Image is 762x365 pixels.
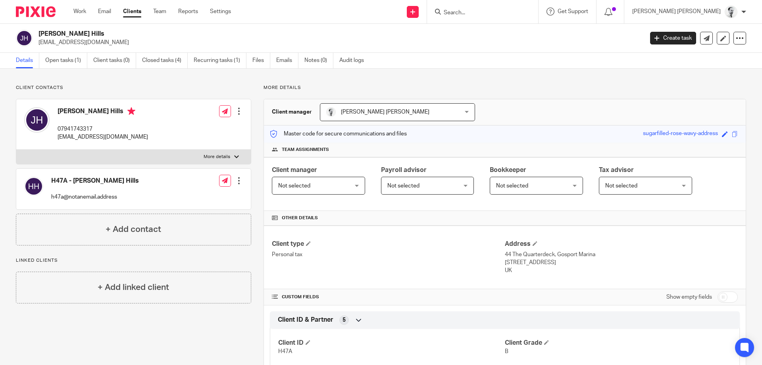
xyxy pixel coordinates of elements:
span: Other details [282,215,318,221]
h4: Client Grade [505,339,731,347]
h4: + Add contact [106,223,161,236]
h3: Client manager [272,108,312,116]
p: UK [505,267,738,274]
p: 44 The Quarterdeck, Gosport Marina [505,251,738,259]
span: 5 [343,316,346,324]
h4: Client type [272,240,505,248]
a: Emails [276,53,298,68]
span: Not selected [278,183,310,189]
h4: Client ID [278,339,505,347]
a: Files [252,53,270,68]
h4: [PERSON_NAME] Hills [58,107,148,117]
span: Tax advisor [599,167,634,173]
span: H47A [278,349,292,354]
p: Master code for secure communications and files [270,130,407,138]
p: More details [264,85,746,91]
a: Details [16,53,39,68]
span: Payroll advisor [381,167,427,173]
h4: Address [505,240,738,248]
p: Linked clients [16,257,251,264]
img: Mass_2025.jpg [725,6,737,18]
p: Personal tax [272,251,505,259]
span: Client manager [272,167,317,173]
a: Reports [178,8,198,15]
a: Create task [650,32,696,44]
a: Client tasks (0) [93,53,136,68]
span: Not selected [605,183,637,189]
a: Work [73,8,86,15]
p: h47a@notanemail.address [51,193,139,201]
p: [EMAIL_ADDRESS][DOMAIN_NAME] [38,39,638,46]
input: Search [443,10,514,17]
a: Email [98,8,111,15]
img: Pixie [16,6,56,17]
img: svg%3E [24,107,50,133]
span: Not selected [387,183,419,189]
a: Notes (0) [304,53,333,68]
a: Recurring tasks (1) [194,53,246,68]
p: [PERSON_NAME] [PERSON_NAME] [632,8,721,15]
p: [STREET_ADDRESS] [505,259,738,267]
a: Closed tasks (4) [142,53,188,68]
img: svg%3E [16,30,33,46]
a: Audit logs [339,53,370,68]
a: Clients [123,8,141,15]
h2: [PERSON_NAME] Hills [38,30,518,38]
i: Primary [127,107,135,115]
span: Team assignments [282,147,329,153]
h4: + Add linked client [98,281,169,294]
h4: CUSTOM FIELDS [272,294,505,300]
h4: H47A - [PERSON_NAME] Hills [51,177,139,185]
p: Client contacts [16,85,251,91]
span: Bookkeeper [490,167,526,173]
label: Show empty fields [666,293,712,301]
p: More details [204,154,230,160]
div: sugarfilled-rose-wavy-address [643,129,718,139]
p: 07941743317 [58,125,148,133]
a: Settings [210,8,231,15]
span: [PERSON_NAME] [PERSON_NAME] [341,109,429,115]
span: Client ID & Partner [278,316,333,324]
img: Mass_2025.jpg [326,107,336,117]
span: Not selected [496,183,528,189]
a: Team [153,8,166,15]
p: [EMAIL_ADDRESS][DOMAIN_NAME] [58,133,148,141]
img: svg%3E [24,177,43,196]
span: B [505,349,508,354]
a: Open tasks (1) [45,53,87,68]
span: Get Support [558,9,588,14]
